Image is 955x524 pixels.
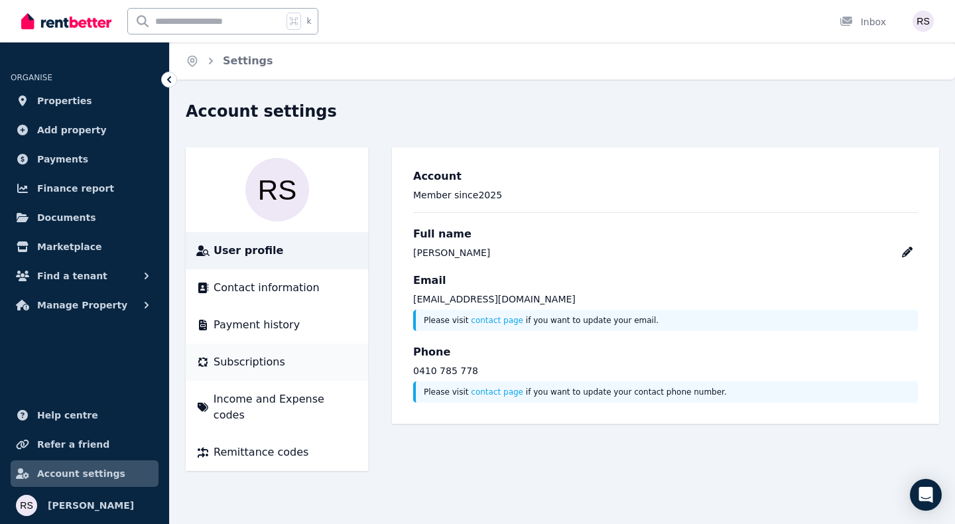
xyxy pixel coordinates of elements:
[11,292,159,318] button: Manage Property
[11,402,159,428] a: Help centre
[413,226,918,242] h3: Full name
[37,210,96,226] span: Documents
[424,387,910,397] p: Please visit if you want to update your contact phone number.
[413,188,918,202] p: Member since 2025
[11,73,52,82] span: ORGANISE
[413,168,918,184] h3: Account
[16,495,37,516] img: Raj Sharma
[37,93,92,109] span: Properties
[196,354,357,370] a: Subscriptions
[21,11,111,31] img: RentBetter
[196,243,357,259] a: User profile
[471,316,523,325] a: contact page
[170,42,289,80] nav: Breadcrumb
[196,444,357,460] a: Remittance codes
[424,315,910,326] p: Please visit if you want to update your email.
[214,391,357,423] span: Income and Expense codes
[37,180,114,196] span: Finance report
[37,239,101,255] span: Marketplace
[413,293,918,306] p: [EMAIL_ADDRESS][DOMAIN_NAME]
[11,146,159,172] a: Payments
[11,263,159,289] button: Find a tenant
[11,88,159,114] a: Properties
[413,246,490,259] div: [PERSON_NAME]
[37,466,125,482] span: Account settings
[196,317,357,333] a: Payment history
[37,436,109,452] span: Refer a friend
[196,391,357,423] a: Income and Expense codes
[11,233,159,260] a: Marketplace
[11,117,159,143] a: Add property
[214,444,308,460] span: Remittance codes
[471,387,523,397] a: contact page
[186,101,337,122] h1: Account settings
[214,354,285,370] span: Subscriptions
[840,15,886,29] div: Inbox
[37,268,107,284] span: Find a tenant
[214,243,283,259] span: User profile
[37,297,127,313] span: Manage Property
[214,280,320,296] span: Contact information
[11,204,159,231] a: Documents
[48,497,134,513] span: [PERSON_NAME]
[37,407,98,423] span: Help centre
[37,151,88,167] span: Payments
[196,280,357,296] a: Contact information
[413,273,918,289] h3: Email
[223,54,273,67] a: Settings
[413,364,918,377] p: 0410 785 778
[413,344,918,360] h3: Phone
[245,158,309,222] img: Raj Sharma
[214,317,300,333] span: Payment history
[11,431,159,458] a: Refer a friend
[913,11,934,32] img: Raj Sharma
[910,479,942,511] div: Open Intercom Messenger
[11,175,159,202] a: Finance report
[306,16,311,27] span: k
[11,460,159,487] a: Account settings
[37,122,107,138] span: Add property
